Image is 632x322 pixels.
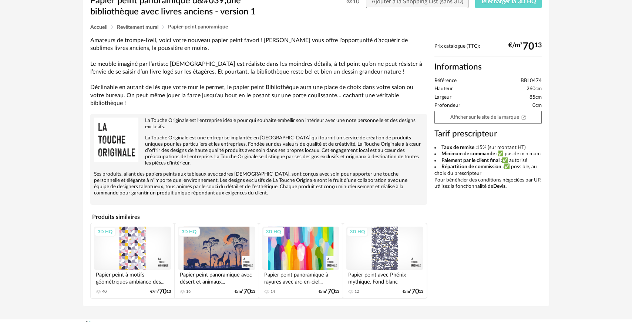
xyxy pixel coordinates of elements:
div: €/m² 13 [403,289,423,294]
div: 3D HQ [94,227,116,237]
div: 40 [102,289,107,294]
li: ✅ pas de minimum [434,151,542,157]
span: 70 [327,289,335,294]
span: Largeur [434,94,451,101]
b: Répartition de commission : [441,164,504,169]
div: Papier peint avec Phénix mythique, Fond blanc [346,270,423,285]
div: Papier peint à motifs géométriques ambiance des... [94,270,171,285]
span: 70 [522,44,534,50]
div: Papier peint panoramique à rayures avec arc-en-ciel... [262,270,339,285]
span: 0cm [532,102,542,109]
b: Minimum de commande : [441,151,497,156]
span: 70 [159,289,167,294]
p: Pour bénéficier des conditions négociées par UP, utilisez la fonctionnalité de [434,177,542,190]
li: ✅ possible, au choix du prescripteur [434,164,542,177]
b: Taux de remise : [441,145,477,150]
span: Open In New icon [521,114,526,119]
span: Revêtement mural [117,25,158,30]
a: Afficher sur le site de la marqueOpen In New icon [434,111,542,124]
span: Hauteur [434,86,453,92]
div: €/m² 13 [319,289,339,294]
span: Papier-peint panoramique [168,24,228,30]
li: 15% (sur montant HT) [434,145,542,151]
a: 3D HQ Papier peint panoramique avec désert et animaux... 16 €/m²7013 [175,223,258,298]
li: ✅ autorisé [434,157,542,164]
p: La Touche Originale est l’entreprise idéale pour qui souhaite embellir son intérieur avec une not... [94,118,423,130]
h4: Produits similaires [90,211,427,223]
h3: Tarif prescripteur [434,129,542,139]
div: Prix catalogue (TTC): [434,43,542,57]
p: La Touche Originale est une entreprise implantée en [GEOGRAPHIC_DATA] qui fournit un service de c... [94,135,423,166]
div: €/m² 13 [235,289,255,294]
a: 3D HQ Papier peint à motifs géométriques ambiance des... 40 €/m²7013 [91,223,174,298]
span: 85cm [530,94,542,101]
div: Breadcrumb [90,24,542,30]
div: €/m² 13 [150,289,171,294]
h2: Informations [434,62,542,72]
p: Ses produits, allant des papiers peints aux tableaux avec cadres [DEMOGRAPHIC_DATA], sont conçus ... [94,171,423,196]
span: 260cm [527,86,542,92]
b: Paiement par le client final : [441,158,502,163]
div: 3D HQ [178,227,200,237]
div: 16 [186,289,191,294]
div: €/m² 13 [508,44,542,50]
div: 3D HQ [263,227,284,237]
div: Papier peint panoramique avec désert et animaux... [178,270,255,285]
span: 70 [411,289,419,294]
span: 70 [243,289,251,294]
div: 12 [354,289,359,294]
span: BBL0474 [521,78,542,84]
div: 3D HQ [347,227,368,237]
span: Référence [434,78,457,84]
span: Profondeur [434,102,460,109]
a: 3D HQ Papier peint panoramique à rayures avec arc-en-ciel... 14 €/m²7013 [259,223,343,298]
a: 3D HQ Papier peint avec Phénix mythique, Fond blanc 12 €/m²7013 [343,223,427,298]
div: 14 [270,289,275,294]
b: Devis. [493,184,507,189]
span: Accueil [90,25,107,30]
img: brand logo [94,118,138,162]
p: Amateurs de trompe-l’œil, voici votre nouveau papier peint favori ! [PERSON_NAME] vous offre l’op... [90,37,427,107]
